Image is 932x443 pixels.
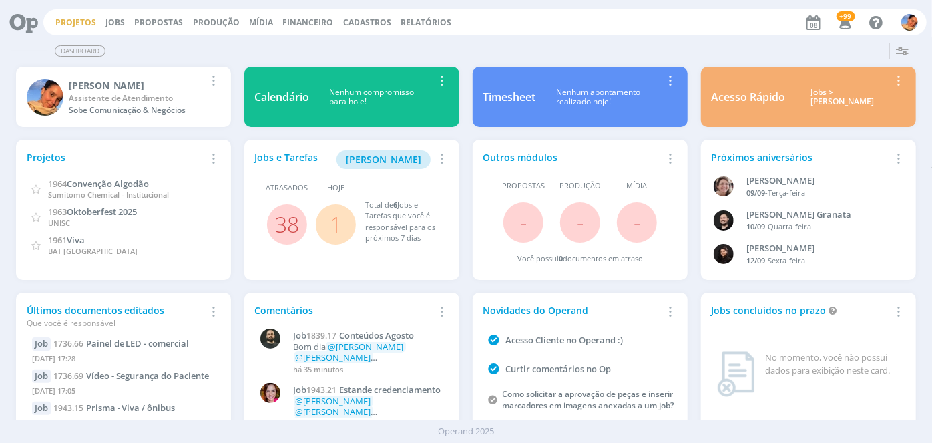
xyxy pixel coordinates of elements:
[32,351,216,370] div: [DATE] 17:28
[483,150,662,164] div: Outros módulos
[48,178,67,190] span: 1964
[343,17,391,28] span: Cadastros
[294,396,443,417] p: ajuste atualização 05/09 realizado na testeira, materiais atualizados na...
[517,253,643,265] div: Você possui documentos em atraso
[86,337,190,349] span: Painel de LED - comercial
[766,351,901,378] div: No momento, você não possui dados para exibição neste card.
[505,334,623,346] a: Acesso Cliente no Operand :)
[336,152,431,165] a: [PERSON_NAME]
[294,342,443,363] p: Bom dia segue material ajustado
[275,210,299,239] a: 38
[768,221,811,231] span: Quarta-feira
[746,208,891,222] div: Bruno Corralo Granata
[296,362,371,374] span: @[PERSON_NAME]
[193,17,240,28] a: Produção
[48,177,149,190] a: 1964Convenção Algodão
[86,402,176,414] span: Prisma - Viva / ônibus
[48,246,138,256] span: BAT [GEOGRAPHIC_DATA]
[307,384,337,396] span: 1943.21
[296,351,371,363] span: @[PERSON_NAME]
[746,188,765,198] span: 09/09
[712,150,890,164] div: Próximos aniversários
[32,402,51,415] div: Job
[714,244,734,264] img: L
[746,255,765,265] span: 12/09
[768,188,805,198] span: Terça-feira
[249,17,273,28] a: Mídia
[53,370,83,382] span: 1736.69
[266,182,308,194] span: Atrasados
[48,205,137,218] a: 1963Oktoberfest 2025
[69,92,205,104] div: Assistente de Atendimento
[55,17,96,28] a: Projetos
[483,89,536,105] div: Timesheet
[27,150,205,164] div: Projetos
[901,14,918,31] img: L
[279,17,338,28] button: Financeiro
[294,364,344,374] span: há 35 minutos
[48,190,169,200] span: Sumitomo Chemical - Institucional
[294,331,443,341] a: Job1839.17Conteúdos Agosto
[327,182,344,194] span: Hoje
[746,174,891,188] div: Aline Beatriz Jackisch
[48,218,70,228] span: UNISC
[189,17,244,28] button: Produção
[505,363,611,375] a: Curtir comentários no Op
[559,253,563,263] span: 0
[746,188,891,199] div: -
[32,337,51,351] div: Job
[283,17,334,28] a: Financeiro
[105,17,125,28] a: Jobs
[831,11,858,35] button: +99
[294,418,339,428] span: há uma hora
[626,180,647,192] span: Mídia
[559,180,601,192] span: Produção
[746,221,765,231] span: 10/09
[294,385,443,396] a: Job1943.21Estande credenciamento
[69,104,205,116] div: Sobe Comunicação & Negócios
[901,11,919,34] button: L
[55,45,105,57] span: Dashboard
[712,303,890,317] div: Jobs concluídos no prazo
[336,150,431,169] button: [PERSON_NAME]
[340,329,415,341] span: Conteúdos Agosto
[328,341,404,353] span: @[PERSON_NAME]
[134,17,183,28] span: Propostas
[130,17,187,28] button: Propostas
[53,337,190,349] a: 1736.66Painel de LED - comercial
[53,370,210,382] a: 1736.69Vídeo - Segurança do Paciente
[255,150,433,169] div: Jobs e Tarefas
[473,67,688,127] a: TimesheetNenhum apontamentorealizado hoje!
[307,330,337,341] span: 1839.17
[796,88,890,107] div: Jobs > [PERSON_NAME]
[502,180,545,192] span: Propostas
[27,317,205,329] div: Que você é responsável
[86,370,210,382] span: Vídeo - Segurança do Paciente
[101,17,129,28] button: Jobs
[32,370,51,383] div: Job
[746,221,891,233] div: -
[330,210,342,239] a: 1
[712,89,786,105] div: Acesso Rápido
[397,17,455,28] button: Relatórios
[53,402,176,414] a: 1943.15Prisma - Viva / ônibus
[67,178,149,190] span: Convenção Algodão
[365,200,435,244] div: Total de Jobs e Tarefas que você é responsável para os próximos 7 dias
[634,208,640,237] span: -
[503,388,674,411] a: Como solicitar a aprovação de peças e inserir marcadores em imagens anexadas a um job?
[536,88,662,107] div: Nenhum apontamento realizado hoje!
[32,415,216,434] div: [DATE] 16:49
[310,88,433,107] div: Nenhum compromisso para hoje!
[16,67,232,127] a: L[PERSON_NAME]Assistente de AtendimentoSobe Comunicação & Negócios
[51,17,100,28] button: Projetos
[255,89,310,105] div: Calendário
[296,395,371,407] span: @[PERSON_NAME]
[746,242,891,255] div: Luana da Silva de Andrade
[577,208,584,237] span: -
[67,206,137,218] span: Oktoberfest 2025
[837,11,855,21] span: +99
[260,383,280,403] img: B
[255,303,433,317] div: Comentários
[27,303,205,329] div: Últimos documentos editados
[714,176,734,196] img: A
